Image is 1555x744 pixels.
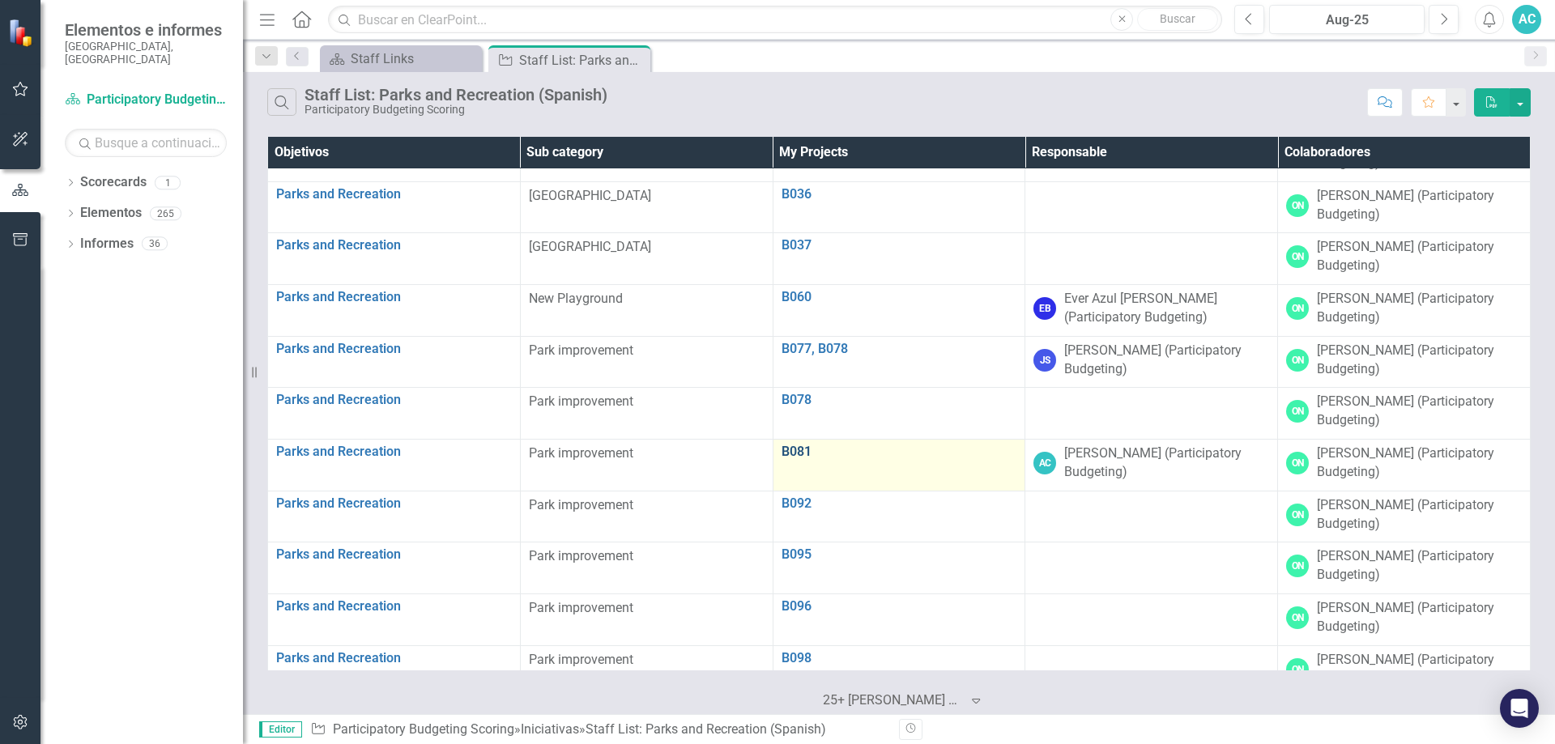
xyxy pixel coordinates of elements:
[1137,8,1218,31] button: Buscar
[80,235,134,253] a: Informes
[520,285,773,337] td: Doble click para editar
[1025,645,1278,697] td: Doble click para editar
[1064,342,1269,379] div: [PERSON_NAME] (Participatory Budgeting)
[1317,496,1522,534] div: [PERSON_NAME] (Participatory Budgeting)
[1500,689,1539,728] div: Open Intercom Messenger
[276,496,512,511] a: Parks and Recreation
[782,290,1017,304] a: B060
[773,388,1025,440] td: Doble click para editar Haga clic derecho para el menú contextual
[155,176,181,189] div: 1
[520,440,773,491] td: Doble click para editar
[268,181,521,233] td: Doble click para editar Haga clic derecho para el menú contextual
[1317,238,1522,275] div: [PERSON_NAME] (Participatory Budgeting)
[529,600,633,615] span: Park improvement
[782,393,1017,407] a: B078
[1317,187,1522,224] div: [PERSON_NAME] (Participatory Budgeting)
[333,721,514,737] a: Participatory Budgeting Scoring
[80,204,142,223] a: Elementos
[1025,594,1278,646] td: Doble click para editar
[1317,547,1522,585] div: [PERSON_NAME] (Participatory Budgeting)
[310,721,887,739] div: » »
[1512,5,1541,34] button: AC
[529,652,633,667] span: Park improvement
[65,129,227,157] input: Busque a continuación...
[1025,336,1278,388] td: Doble click para editar
[1275,11,1419,30] div: Aug-25
[1286,245,1309,268] div: ON
[1278,233,1531,285] td: Doble click para editar
[276,547,512,562] a: Parks and Recreation
[328,6,1222,34] input: Buscar en ClearPoint...
[529,342,633,358] span: Park improvement
[1278,491,1531,542] td: Doble click para editar
[773,491,1025,542] td: Doble click para editar Haga clic derecho para el menú contextual
[259,721,302,738] span: Editor
[351,49,478,69] div: Staff Links
[65,20,227,40] span: Elementos e informes
[1278,542,1531,594] td: Doble click para editar
[268,285,521,337] td: Doble click para editar Haga clic derecho para el menú contextual
[520,181,773,233] td: Doble click para editar
[1269,5,1425,34] button: Aug-25
[276,393,512,407] a: Parks and Recreation
[1286,606,1309,629] div: ON
[1286,297,1309,320] div: ON
[276,290,512,304] a: Parks and Recreation
[1317,651,1522,688] div: [PERSON_NAME] (Participatory Budgeting)
[268,336,521,388] td: Doble click para editar Haga clic derecho para el menú contextual
[1278,645,1531,697] td: Doble click para editar
[529,239,651,254] span: [GEOGRAPHIC_DATA]
[773,645,1025,697] td: Doble click para editar Haga clic derecho para el menú contextual
[529,291,623,306] span: New Playground
[1278,440,1531,491] td: Doble click para editar
[1278,594,1531,646] td: Doble click para editar
[1286,452,1309,474] div: ON
[773,336,1025,388] td: Doble click para editar Haga clic derecho para el menú contextual
[1033,297,1056,320] div: EB
[1317,290,1522,327] div: [PERSON_NAME] (Participatory Budgeting)
[520,594,773,646] td: Doble click para editar
[305,104,607,116] div: Participatory Budgeting Scoring
[268,233,521,285] td: Doble click para editar Haga clic derecho para el menú contextual
[773,594,1025,646] td: Doble click para editar Haga clic derecho para el menú contextual
[1033,349,1056,372] div: JS
[1025,491,1278,542] td: Doble click para editar
[324,49,478,69] a: Staff Links
[1160,12,1195,25] span: Buscar
[1286,400,1309,423] div: ON
[520,233,773,285] td: Doble click para editar
[520,542,773,594] td: Doble click para editar
[529,188,651,203] span: [GEOGRAPHIC_DATA]
[782,651,1017,665] a: B098
[782,599,1017,614] a: B096
[268,388,521,440] td: Doble click para editar Haga clic derecho para el menú contextual
[773,181,1025,233] td: Doble click para editar Haga clic derecho para el menú contextual
[520,336,773,388] td: Doble click para editar
[1064,290,1269,327] div: Ever Azul [PERSON_NAME] (Participatory Budgeting)
[1286,349,1309,372] div: ON
[1286,504,1309,526] div: ON
[520,645,773,697] td: Doble click para editar
[1317,393,1522,430] div: [PERSON_NAME] (Participatory Budgeting)
[268,542,521,594] td: Doble click para editar Haga clic derecho para el menú contextual
[268,440,521,491] td: Doble click para editar Haga clic derecho para el menú contextual
[1278,388,1531,440] td: Doble click para editar
[276,342,512,356] a: Parks and Recreation
[1317,342,1522,379] div: [PERSON_NAME] (Participatory Budgeting)
[529,497,633,512] span: Park improvement
[1025,233,1278,285] td: Doble click para editar
[1064,444,1269,482] div: [PERSON_NAME] (Participatory Budgeting)
[529,393,633,409] span: Park improvement
[1025,285,1278,337] td: Doble click para editar
[65,91,227,109] a: Participatory Budgeting Scoring
[142,237,168,251] div: 36
[782,496,1017,511] a: B092
[1278,285,1531,337] td: Doble click para editar
[782,342,1017,356] a: B077, B078
[1317,444,1522,482] div: [PERSON_NAME] (Participatory Budgeting)
[1025,542,1278,594] td: Doble click para editar
[276,238,512,253] a: Parks and Recreation
[1286,194,1309,217] div: ON
[276,444,512,459] a: Parks and Recreation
